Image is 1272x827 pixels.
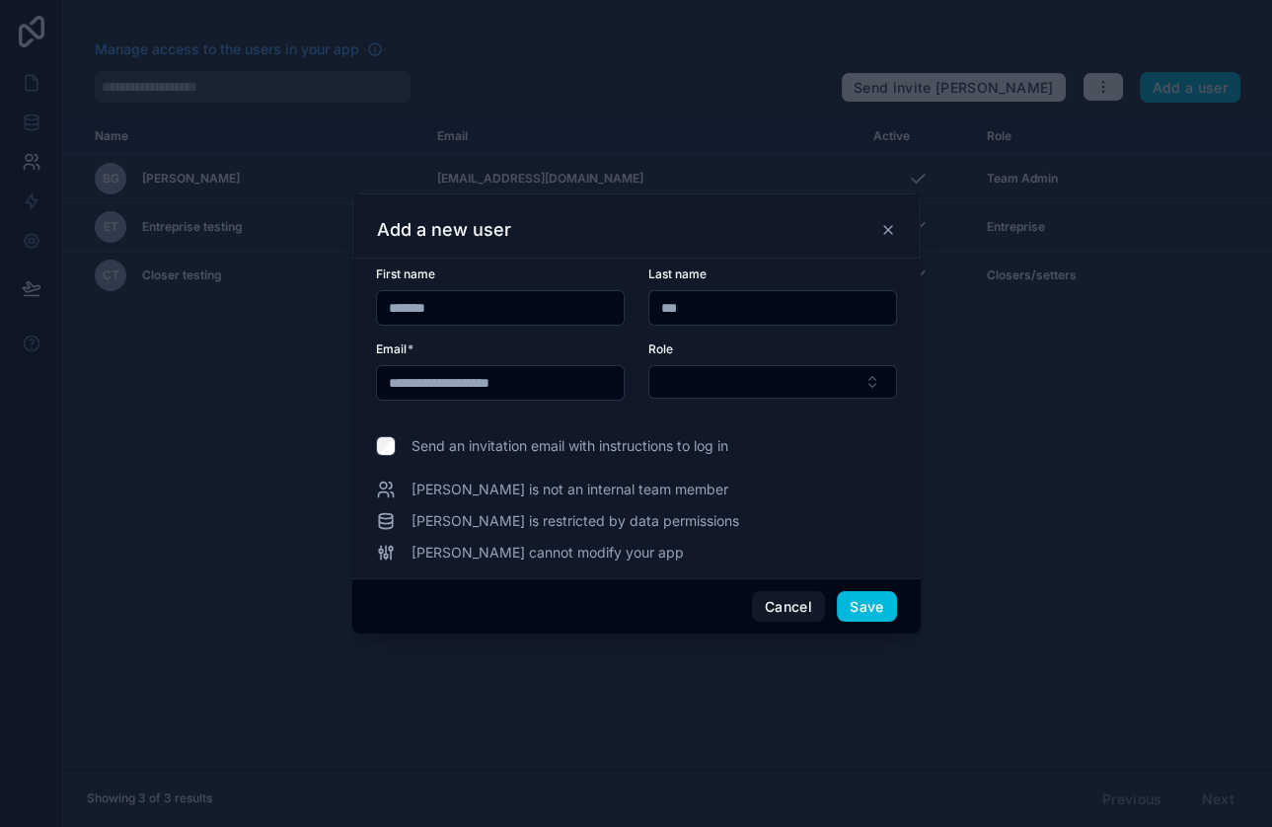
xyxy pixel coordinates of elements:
[648,341,673,356] span: Role
[376,341,407,356] span: Email
[648,266,707,281] span: Last name
[837,591,896,623] button: Save
[412,480,728,499] span: [PERSON_NAME] is not an internal team member
[752,591,825,623] button: Cancel
[648,365,897,399] button: Select Button
[376,436,396,456] input: Send an invitation email with instructions to log in
[412,436,728,456] span: Send an invitation email with instructions to log in
[412,511,739,531] span: [PERSON_NAME] is restricted by data permissions
[377,218,511,242] h3: Add a new user
[376,266,435,281] span: First name
[412,543,684,563] span: [PERSON_NAME] cannot modify your app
